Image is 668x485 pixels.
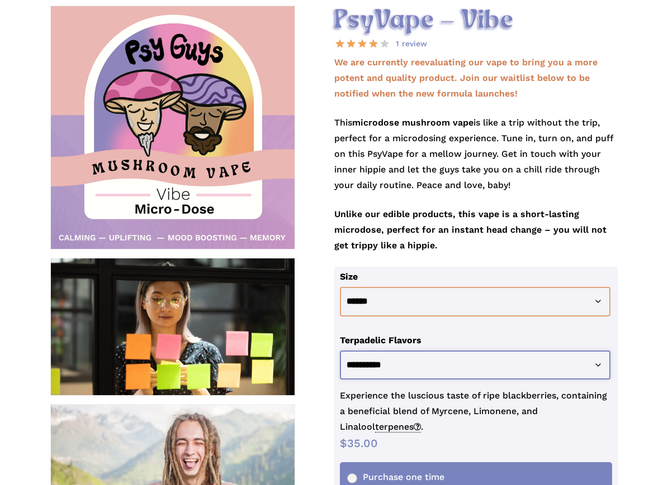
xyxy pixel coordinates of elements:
strong: We are currently reevaluating our vape to bring you a more potent and quality product. Join our w... [334,57,598,99]
span: Purchase one time [347,472,444,482]
strong: Unlike our edible products, this vape is a short-lasting microdose, perfect for an instant head c... [334,209,607,251]
bdi: 35.00 [340,436,378,450]
span: $ [340,436,347,450]
strong: microdose mushroom vape [352,117,473,128]
p: Experience the luscious taste of ripe blackberries, containing a beneficial blend of Myrcene, Lim... [340,388,613,435]
p: This is like a trip without the trip, perfect for a microdosing experience. Tune in, turn on, and... [334,115,618,207]
h2: PsyVape – Vibe [334,6,618,36]
span: terpenes [375,421,421,433]
label: Terpadelic Flavors [340,335,421,345]
label: Size [340,271,358,282]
